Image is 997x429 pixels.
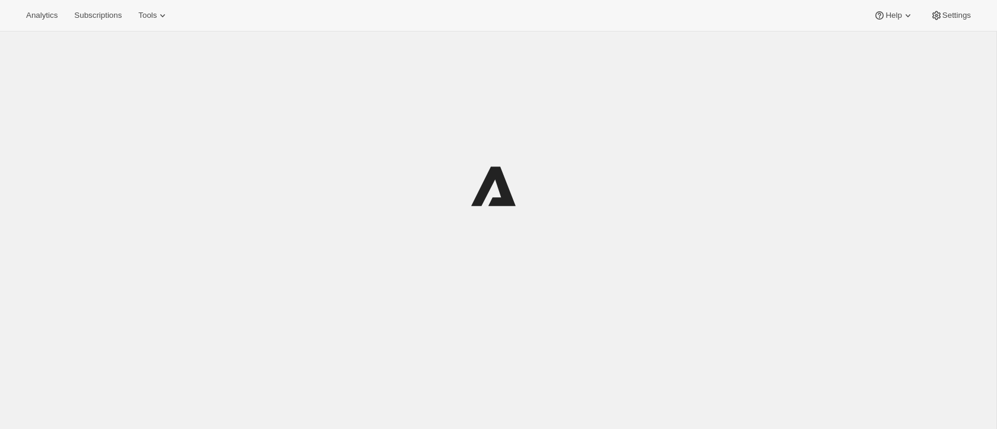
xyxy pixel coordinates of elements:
[923,7,978,24] button: Settings
[131,7,176,24] button: Tools
[885,11,901,20] span: Help
[74,11,122,20] span: Subscriptions
[19,7,65,24] button: Analytics
[138,11,157,20] span: Tools
[67,7,129,24] button: Subscriptions
[942,11,971,20] span: Settings
[866,7,920,24] button: Help
[26,11,58,20] span: Analytics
